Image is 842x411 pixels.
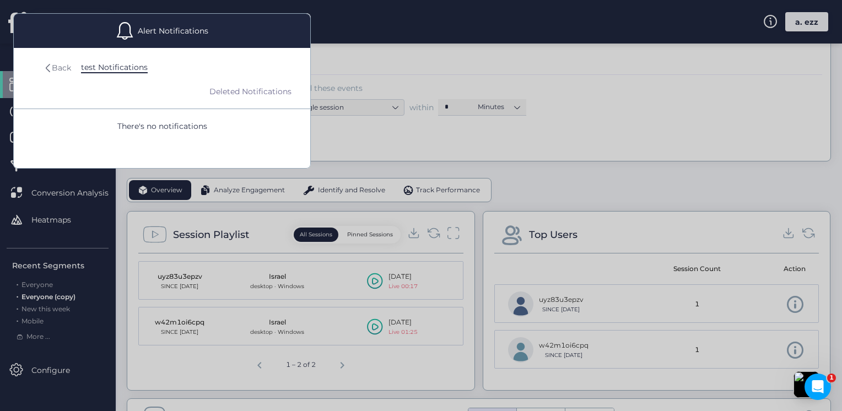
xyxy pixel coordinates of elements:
[25,120,299,132] span: There's no notifications
[209,85,298,98] div: Deleted Notifications
[138,25,208,37] div: Alert Notifications
[81,62,148,73] div: test Notifications
[14,14,310,48] div: Alert Notifications
[827,374,836,382] span: 1
[52,62,71,74] div: Back
[805,374,831,400] iframe: Intercom live chat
